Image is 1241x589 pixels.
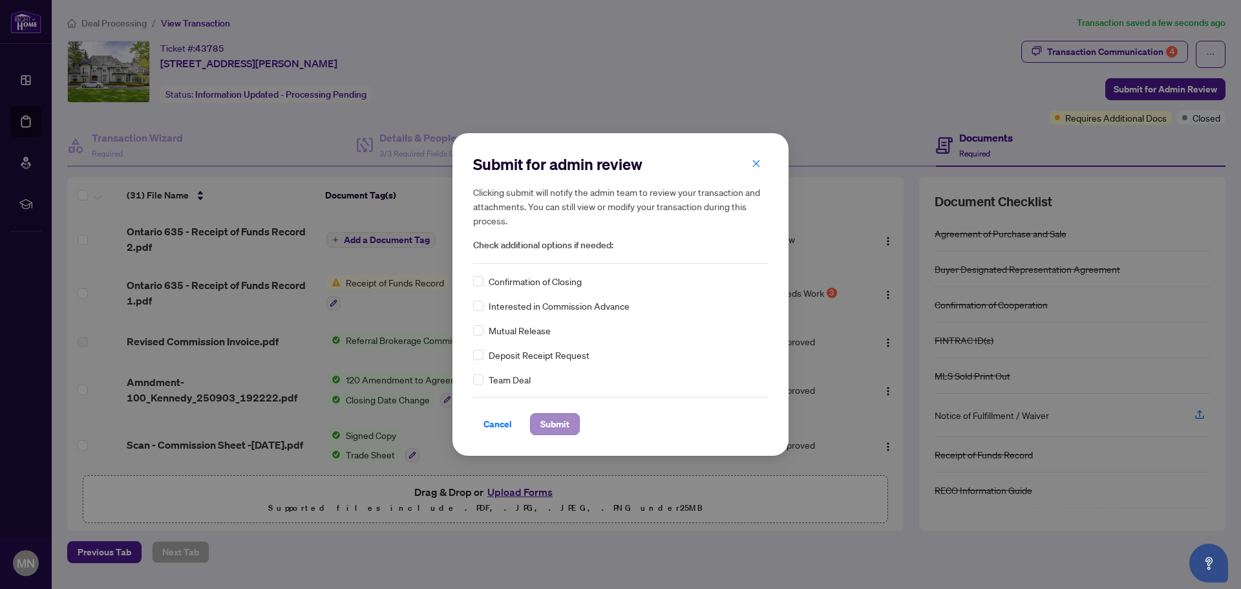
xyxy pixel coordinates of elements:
span: Mutual Release [489,323,551,337]
button: Submit [530,413,580,435]
span: Check additional options if needed: [473,238,768,253]
span: Deposit Receipt Request [489,348,589,362]
button: Cancel [473,413,522,435]
span: Team Deal [489,372,531,387]
button: Open asap [1189,544,1228,583]
span: close [752,159,761,168]
span: Submit [540,414,569,434]
h5: Clicking submit will notify the admin team to review your transaction and attachments. You can st... [473,185,768,228]
h2: Submit for admin review [473,154,768,175]
span: Interested in Commission Advance [489,299,630,313]
span: Confirmation of Closing [489,274,582,288]
span: Cancel [483,414,512,434]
